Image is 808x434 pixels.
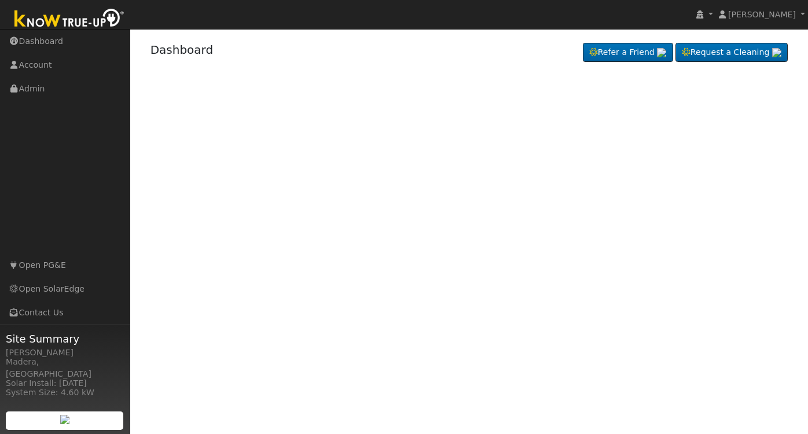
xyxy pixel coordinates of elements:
[6,331,124,347] span: Site Summary
[6,356,124,380] div: Madera, [GEOGRAPHIC_DATA]
[150,43,214,57] a: Dashboard
[6,347,124,359] div: [PERSON_NAME]
[583,43,673,62] a: Refer a Friend
[9,6,130,32] img: Know True-Up
[6,387,124,399] div: System Size: 4.60 kW
[657,48,666,57] img: retrieve
[728,10,796,19] span: [PERSON_NAME]
[772,48,781,57] img: retrieve
[675,43,788,62] a: Request a Cleaning
[60,415,69,424] img: retrieve
[6,377,124,389] div: Solar Install: [DATE]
